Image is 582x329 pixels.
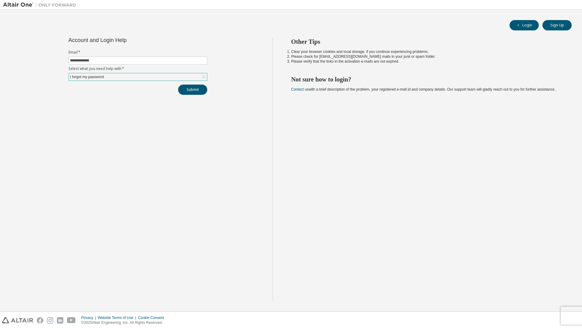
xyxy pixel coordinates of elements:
button: Login [510,20,539,30]
img: instagram.svg [47,317,53,324]
div: I forgot my password [69,74,105,80]
button: Submit [178,85,207,95]
div: Account and Login Help [68,38,180,43]
label: Select what you need help with [68,66,207,71]
span: with a brief description of the problem, your registered e-mail id and company details. Our suppo... [291,87,556,92]
div: Cookie Consent [138,315,167,320]
img: linkedin.svg [57,317,63,324]
li: Please check for [EMAIL_ADDRESS][DOMAIN_NAME] mails in your junk or spam folder. [291,54,561,59]
a: Contact us [291,87,309,92]
li: Please verify that the links in the activation e-mails are not expired. [291,59,561,64]
p: © 2025 Altair Engineering, Inc. All Rights Reserved. [81,320,168,325]
button: Sign Up [542,20,572,30]
img: youtube.svg [67,317,76,324]
div: Privacy [81,315,98,320]
div: Website Terms of Use [98,315,138,320]
div: I forgot my password [69,73,207,81]
li: Clear your browser cookies and local storage, if you continue experiencing problems. [291,49,561,54]
h2: Other Tips [291,38,561,46]
label: Email [68,50,207,55]
h2: Not sure how to login? [291,75,561,83]
img: Altair One [3,2,79,8]
img: altair_logo.svg [2,317,33,324]
img: facebook.svg [37,317,43,324]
